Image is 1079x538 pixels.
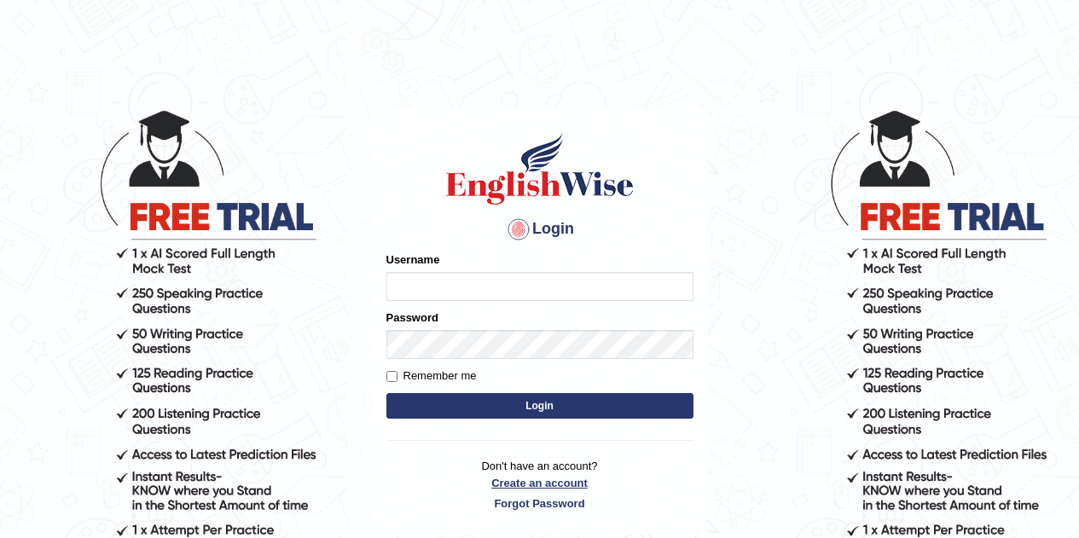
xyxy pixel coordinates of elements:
[386,495,693,512] a: Forgot Password
[443,130,637,207] img: Logo of English Wise sign in for intelligent practice with AI
[386,252,440,268] label: Username
[386,475,693,491] a: Create an account
[386,216,693,243] h4: Login
[386,371,397,382] input: Remember me
[386,393,693,419] button: Login
[386,367,477,385] label: Remember me
[386,309,438,326] label: Password
[386,458,693,511] p: Don't have an account?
